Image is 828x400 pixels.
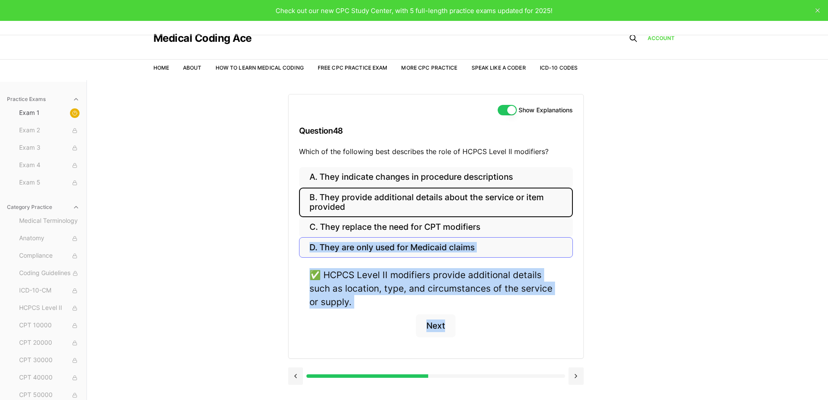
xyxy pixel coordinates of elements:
[318,64,388,71] a: Free CPC Practice Exam
[16,301,83,315] button: HCPCS Level II
[3,200,83,214] button: Category Practice
[519,107,573,113] label: Show Explanations
[299,118,573,144] h3: Question 48
[19,356,80,365] span: CPT 30000
[19,108,80,118] span: Exam 1
[3,92,83,106] button: Practice Exams
[472,64,526,71] a: Speak Like a Coder
[19,143,80,153] span: Exam 3
[19,178,80,188] span: Exam 5
[299,167,573,188] button: A. They indicate changes in procedure descriptions
[540,64,578,71] a: ICD-10 Codes
[19,269,80,278] span: Coding Guidelines
[19,216,80,226] span: Medical Terminology
[153,33,252,44] a: Medical Coding Ace
[19,286,80,296] span: ICD-10-CM
[153,64,169,71] a: Home
[16,158,83,172] button: Exam 4
[19,303,80,313] span: HCPCS Level II
[16,141,83,155] button: Exam 3
[299,217,573,238] button: C. They replace the need for CPT modifiers
[16,249,83,263] button: Compliance
[416,314,456,338] button: Next
[19,251,80,261] span: Compliance
[16,319,83,333] button: CPT 10000
[16,336,83,350] button: CPT 20000
[16,232,83,245] button: Anatomy
[299,237,573,258] button: D. They are only used for Medicaid claims
[16,106,83,120] button: Exam 1
[19,234,80,243] span: Anatomy
[19,321,80,330] span: CPT 10000
[16,371,83,385] button: CPT 40000
[19,338,80,348] span: CPT 20000
[19,126,80,135] span: Exam 2
[16,353,83,367] button: CPT 30000
[19,373,80,383] span: CPT 40000
[216,64,304,71] a: How to Learn Medical Coding
[276,7,552,15] span: Check out our new CPC Study Center, with 5 full-length practice exams updated for 2025!
[299,146,573,157] p: Which of the following best describes the role of HCPCS Level II modifiers?
[19,390,80,400] span: CPT 50000
[309,268,562,309] div: ✅ HCPCS Level II modifiers provide additional details such as location, type, and circumstances o...
[16,214,83,228] button: Medical Terminology
[16,176,83,190] button: Exam 5
[299,188,573,217] button: B. They provide additional details about the service or item provided
[648,34,675,42] a: Account
[16,266,83,280] button: Coding Guidelines
[811,3,825,17] button: close
[16,284,83,298] button: ICD-10-CM
[401,64,457,71] a: More CPC Practice
[19,161,80,170] span: Exam 4
[183,64,202,71] a: About
[16,124,83,138] button: Exam 2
